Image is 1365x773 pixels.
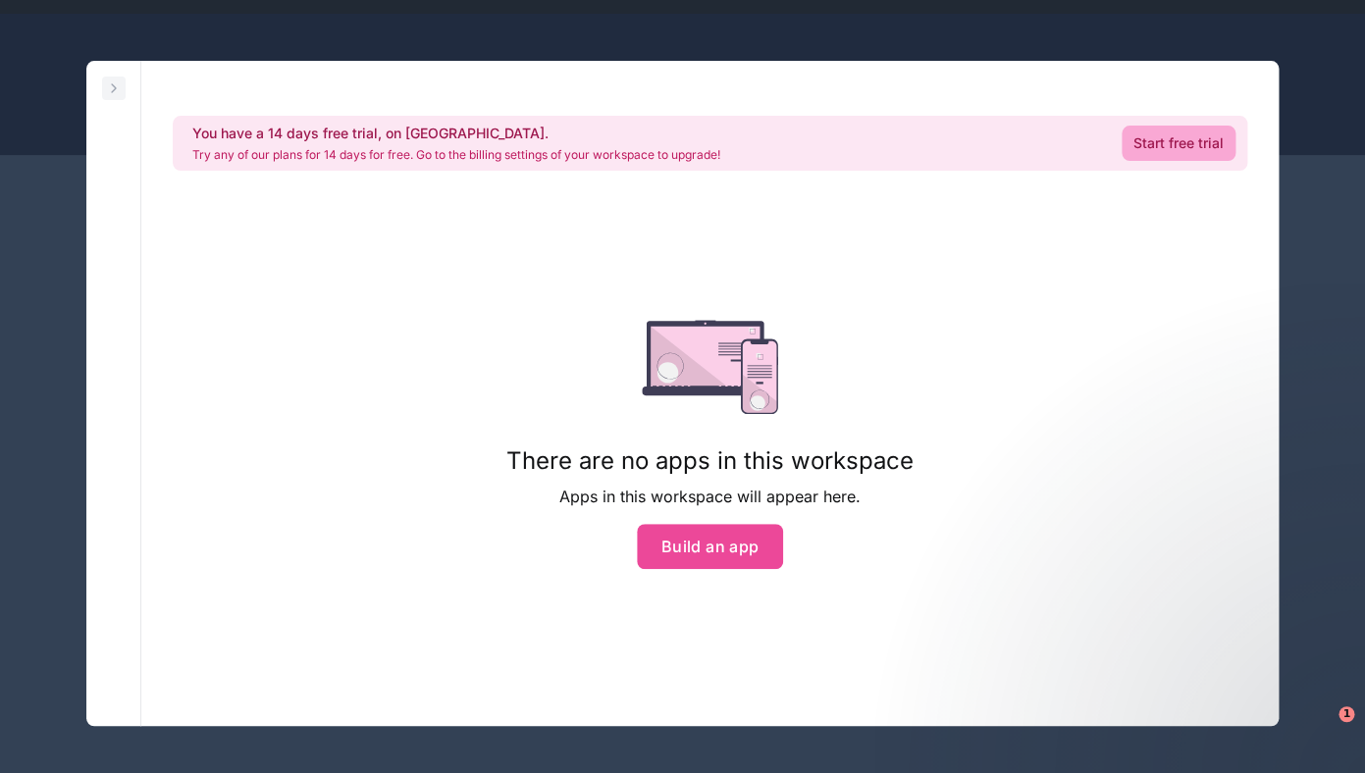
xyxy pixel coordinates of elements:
[1339,706,1354,722] span: 1
[642,320,778,414] img: empty state
[192,124,720,143] h2: You have a 14 days free trial, on [GEOGRAPHIC_DATA].
[506,485,914,508] p: Apps in this workspace will appear here.
[192,147,720,163] p: Try any of our plans for 14 days for free. Go to the billing settings of your workspace to upgrade!
[1298,706,1345,753] iframe: Intercom live chat
[1122,126,1235,161] a: Start free trial
[506,445,914,477] h1: There are no apps in this workspace
[972,583,1365,720] iframe: Intercom notifications message
[637,524,784,569] button: Build an app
